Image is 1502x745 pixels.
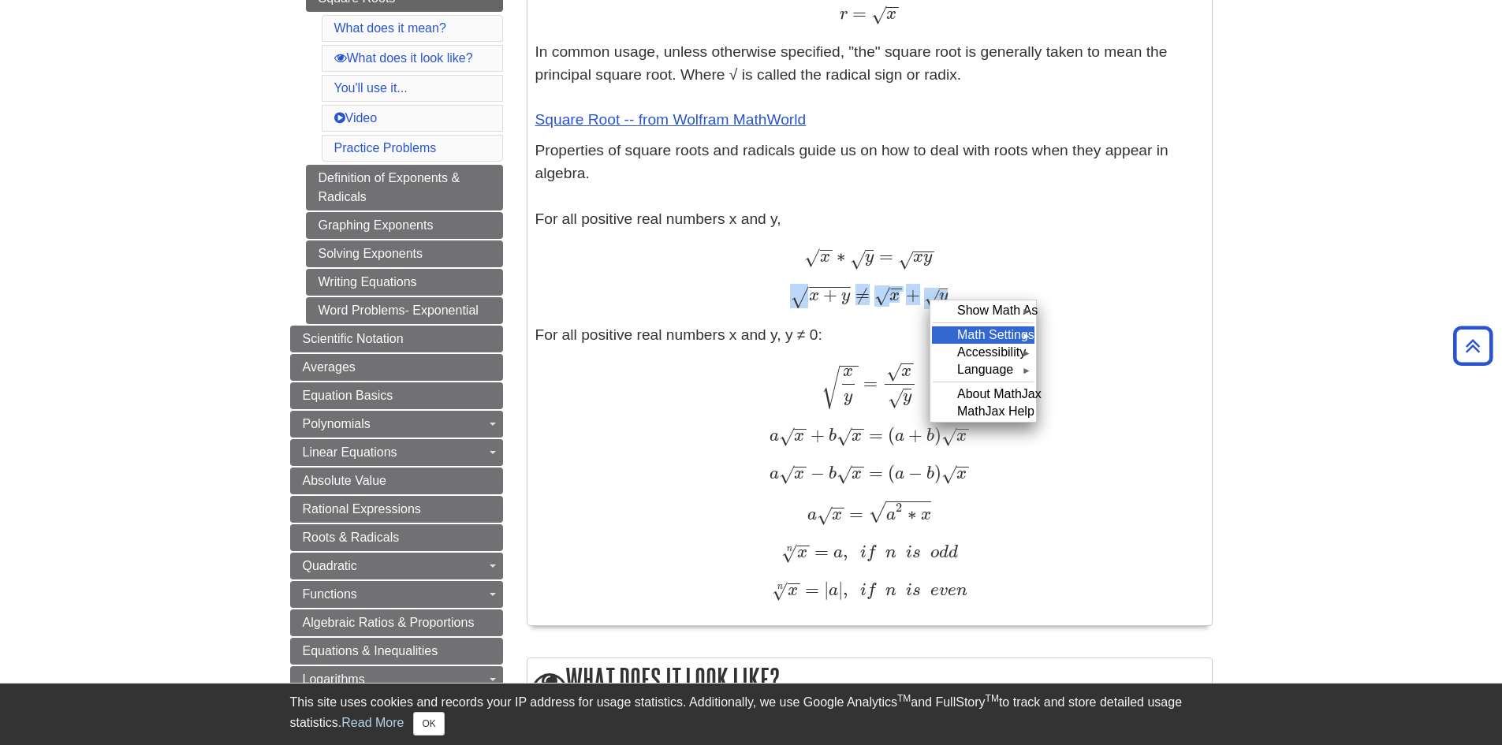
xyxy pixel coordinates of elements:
span: ► [1022,328,1031,341]
sup: TM [986,693,999,704]
div: This site uses cookies and records your IP address for usage statistics. Additionally, we use Goo... [290,693,1213,736]
sup: TM [897,693,911,704]
div: Accessibility [932,344,1034,361]
div: Show Math As [932,302,1034,319]
div: MathJax Help [932,403,1034,420]
div: Language [932,361,1034,378]
div: Math Settings [932,326,1034,344]
span: ► [1022,304,1031,317]
div: About MathJax [932,386,1034,403]
a: Read More [341,716,404,729]
span: ► [1022,363,1031,376]
span: ► [1022,345,1031,359]
button: Close [413,712,444,736]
